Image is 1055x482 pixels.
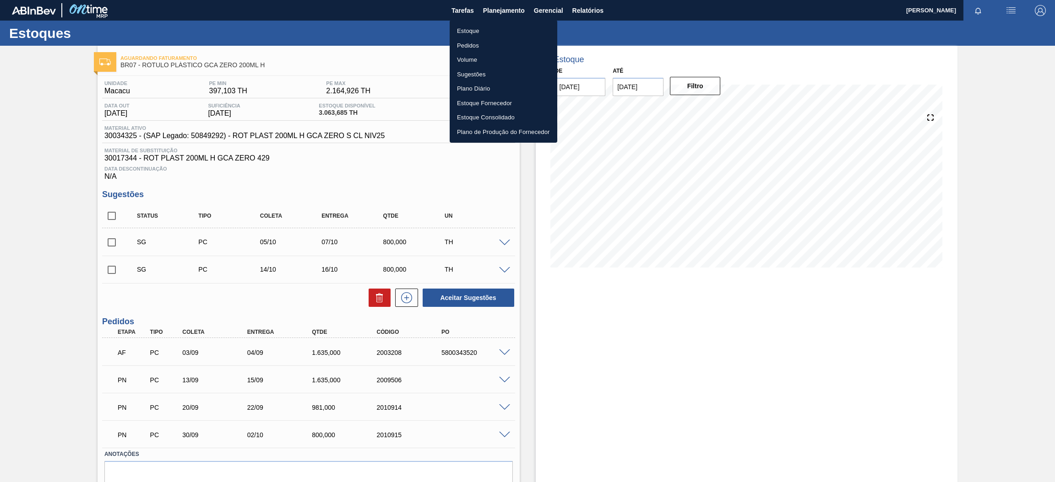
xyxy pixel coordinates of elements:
[450,125,557,139] a: Plano de Produção do Fornecedor
[450,96,557,111] a: Estoque Fornecedor
[450,81,557,96] a: Plano Diário
[450,110,557,125] a: Estoque Consolidado
[450,67,557,82] a: Sugestões
[450,53,557,67] a: Volume
[450,38,557,53] a: Pedidos
[450,24,557,38] a: Estoque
